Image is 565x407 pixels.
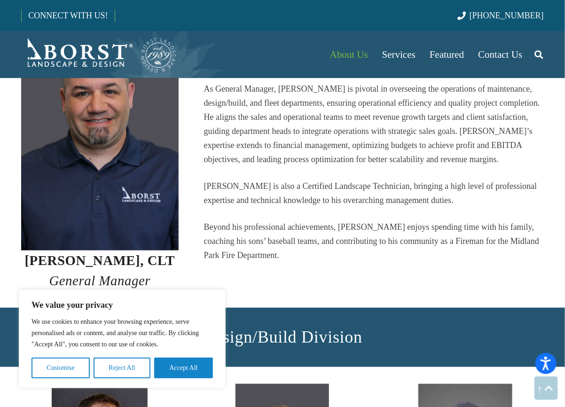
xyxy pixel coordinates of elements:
[204,179,544,207] p: [PERSON_NAME] is also a Certified Landscape Technician, bringing a high level of professional exp...
[529,43,548,66] a: Search
[31,299,213,311] p: We value your privacy
[21,325,544,350] h2: Design/Build Division
[24,253,175,268] strong: [PERSON_NAME], CLT
[22,4,114,27] a: CONNECT WITH US!
[31,358,90,378] button: Customise
[470,11,544,20] span: [PHONE_NUMBER]
[382,49,416,60] span: Services
[430,49,464,60] span: Featured
[21,36,177,73] a: Borst-Logo
[330,49,368,60] span: About Us
[31,316,213,350] p: We use cookies to enhance your browsing experience, serve personalised ads or content, and analys...
[458,11,544,20] a: [PHONE_NUMBER]
[375,31,423,78] a: Services
[19,290,226,388] div: We value your privacy
[423,31,471,78] a: Featured
[323,31,375,78] a: About Us
[204,220,544,262] p: Beyond his professional achievements, [PERSON_NAME] enjoys spending time with his family, coachin...
[479,49,523,60] span: Contact Us
[49,273,150,288] em: General Manager
[471,31,530,78] a: Contact Us
[534,376,558,400] a: Back to top
[204,82,544,166] p: As General Manager, [PERSON_NAME] is pivotal in overseeing the operations of maintenance, design/...
[94,358,150,378] button: Reject All
[154,358,213,378] button: Accept All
